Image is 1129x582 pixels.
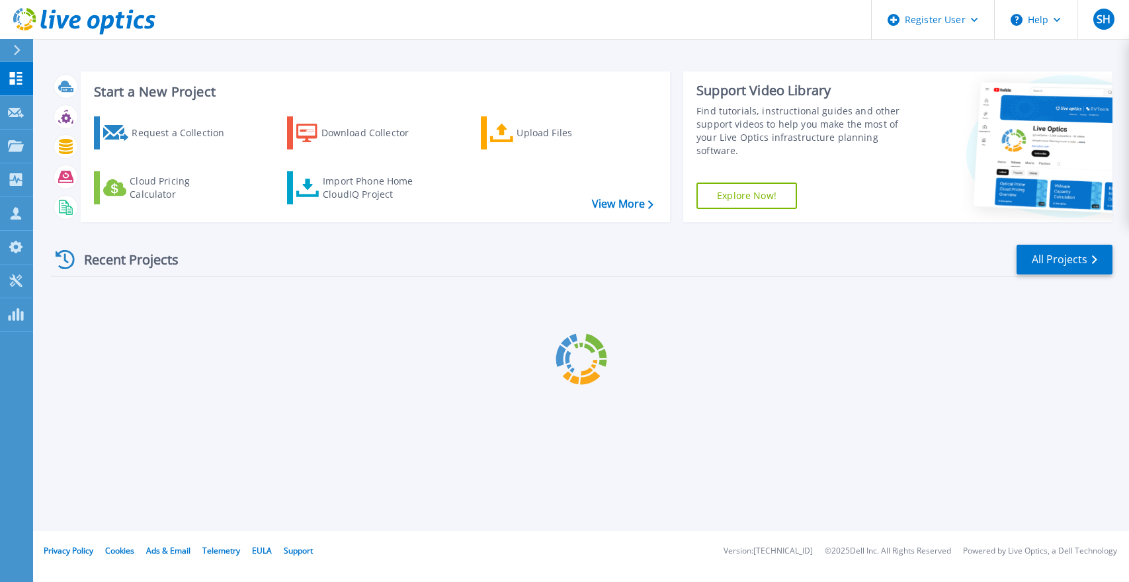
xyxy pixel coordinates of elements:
[696,183,797,209] a: Explore Now!
[44,545,93,556] a: Privacy Policy
[825,547,951,556] li: © 2025 Dell Inc. All Rights Reserved
[94,116,241,149] a: Request a Collection
[146,545,190,556] a: Ads & Email
[252,545,272,556] a: EULA
[202,545,240,556] a: Telemetry
[105,545,134,556] a: Cookies
[1017,245,1112,274] a: All Projects
[1097,14,1110,24] span: SH
[94,171,241,204] a: Cloud Pricing Calculator
[284,545,313,556] a: Support
[287,116,435,149] a: Download Collector
[132,120,237,146] div: Request a Collection
[592,198,653,210] a: View More
[481,116,628,149] a: Upload Files
[323,175,426,201] div: Import Phone Home CloudIQ Project
[94,85,653,99] h3: Start a New Project
[724,547,813,556] li: Version: [TECHNICAL_ID]
[963,547,1117,556] li: Powered by Live Optics, a Dell Technology
[696,104,913,157] div: Find tutorials, instructional guides and other support videos to help you make the most of your L...
[517,120,622,146] div: Upload Files
[321,120,427,146] div: Download Collector
[51,243,196,276] div: Recent Projects
[130,175,235,201] div: Cloud Pricing Calculator
[696,82,913,99] div: Support Video Library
